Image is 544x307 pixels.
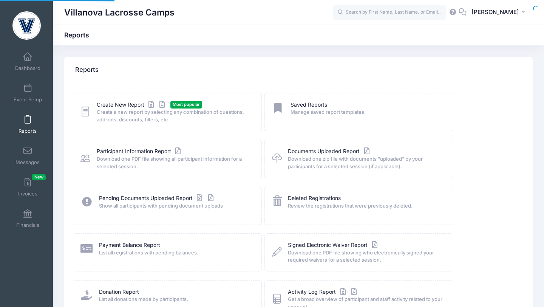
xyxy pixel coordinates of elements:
[10,174,46,200] a: InvoicesNew
[15,65,40,71] span: Dashboard
[291,101,327,109] a: Saved Reports
[19,128,37,134] span: Reports
[288,147,371,155] a: Documents Uploaded Report
[288,202,443,210] span: Review the registrations that were previously deleted.
[18,191,37,197] span: Invoices
[97,147,182,155] a: Participant Information Report
[288,241,379,249] a: Signed Electronic Waiver Report
[288,194,341,202] a: Deleted Registrations
[10,80,46,106] a: Event Setup
[99,296,252,303] span: List all donations made by participants.
[288,155,443,170] span: Download one zip file with documents "uploaded" by your participants for a selected session (if a...
[10,111,46,138] a: Reports
[97,109,252,123] span: Create a new report by selecting any combination of questions, add-ons, discounts, filters, etc.
[288,288,359,296] a: Activity Log Report
[15,159,40,166] span: Messages
[12,11,41,40] img: Villanova Lacrosse Camps
[10,143,46,169] a: Messages
[467,4,533,21] button: [PERSON_NAME]
[32,174,46,180] span: New
[291,109,443,116] span: Manage saved report templates.
[99,194,215,202] a: Pending Documents Uploaded Report
[99,202,252,210] span: Show all participants with pending document uploads
[10,48,46,75] a: Dashboard
[170,101,202,108] span: Most popular
[471,8,519,16] span: [PERSON_NAME]
[99,249,252,257] span: List all registrations with pending balances.
[97,101,167,109] a: Create New Report
[99,241,160,249] a: Payment Balance Report
[14,96,42,103] span: Event Setup
[64,31,96,39] h1: Reports
[16,222,39,228] span: Financials
[75,59,99,81] h4: Reports
[97,155,252,170] span: Download one PDF file showing all participant information for a selected session.
[10,205,46,232] a: Financials
[64,4,175,21] h1: Villanova Lacrosse Camps
[333,5,446,20] input: Search by First Name, Last Name, or Email...
[288,249,443,264] span: Download one PDF file showing who electronically signed your required waivers for a selected sess...
[99,288,139,296] a: Donation Report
